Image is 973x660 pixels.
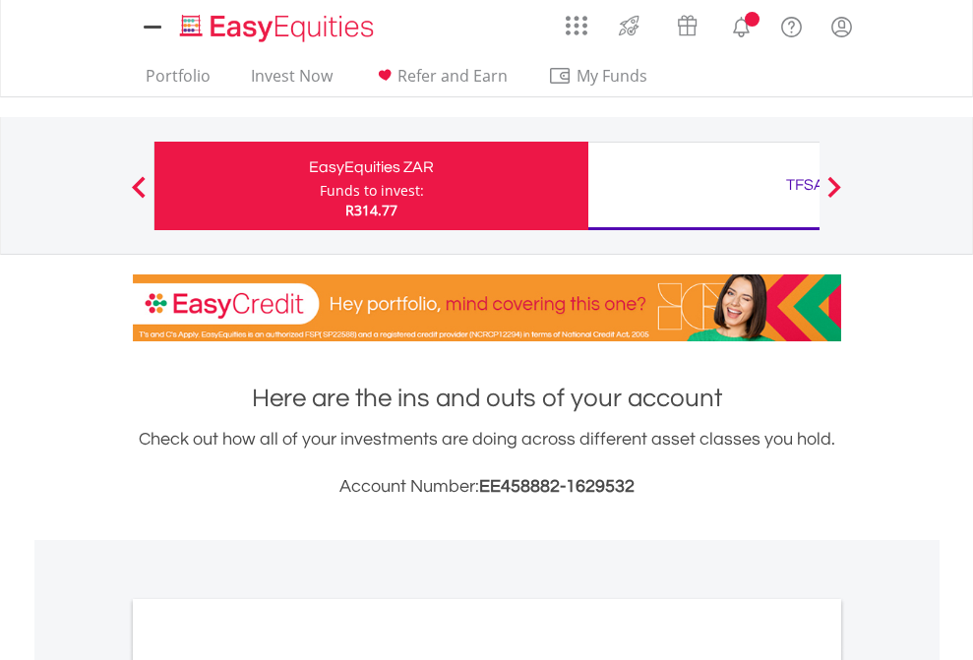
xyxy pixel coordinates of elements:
a: My Profile [817,5,867,48]
a: Notifications [716,5,766,44]
img: vouchers-v2.svg [671,10,703,41]
span: EE458882-1629532 [479,477,635,496]
span: R314.77 [345,201,397,219]
a: FAQ's and Support [766,5,817,44]
button: Previous [119,186,158,206]
button: Next [815,186,854,206]
img: thrive-v2.svg [613,10,645,41]
a: AppsGrid [553,5,600,36]
div: EasyEquities ZAR [166,153,577,181]
span: Refer and Earn [397,65,508,87]
a: Home page [172,5,382,44]
a: Portfolio [138,66,218,96]
a: Refer and Earn [365,66,516,96]
span: My Funds [548,63,677,89]
h1: Here are the ins and outs of your account [133,381,841,416]
a: Vouchers [658,5,716,41]
a: Invest Now [243,66,340,96]
img: EasyCredit Promotion Banner [133,274,841,341]
div: Check out how all of your investments are doing across different asset classes you hold. [133,426,841,501]
img: EasyEquities_Logo.png [176,12,382,44]
img: grid-menu-icon.svg [566,15,587,36]
div: Funds to invest: [320,181,424,201]
h3: Account Number: [133,473,841,501]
